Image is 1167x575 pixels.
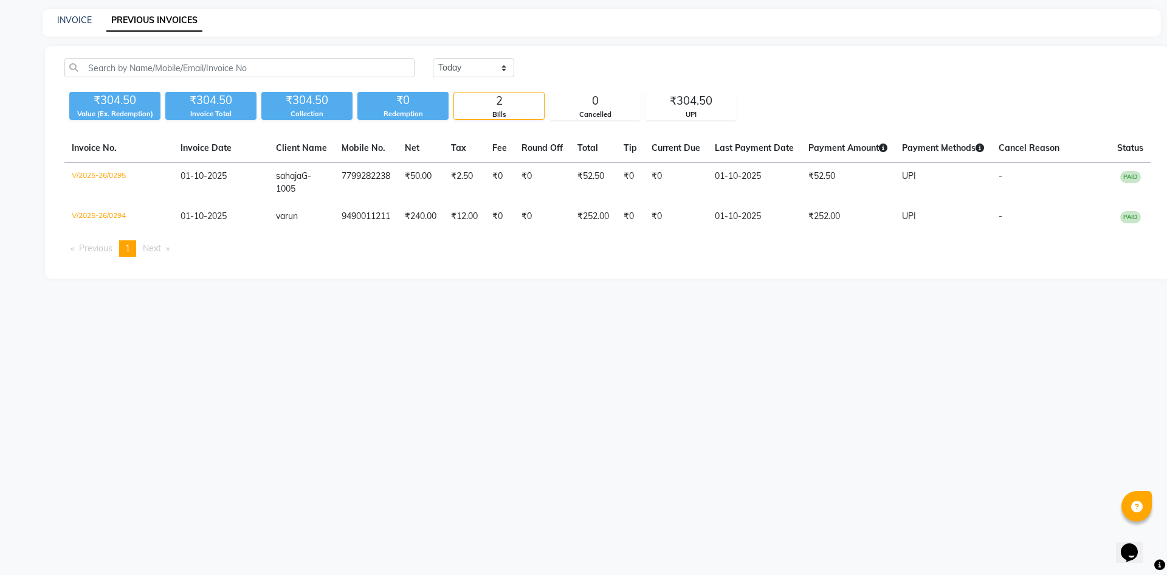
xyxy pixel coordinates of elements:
[451,142,466,153] span: Tax
[570,203,616,231] td: ₹252.00
[181,142,232,153] span: Invoice Date
[398,203,444,231] td: ₹240.00
[902,211,916,221] span: UPI
[624,142,637,153] span: Tip
[357,92,449,109] div: ₹0
[181,211,227,221] span: 01-10-2025
[644,162,707,203] td: ₹0
[707,162,801,203] td: 01-10-2025
[261,92,353,109] div: ₹304.50
[514,203,570,231] td: ₹0
[707,203,801,231] td: 01-10-2025
[334,162,398,203] td: 7799282238
[550,92,640,110] div: 0
[64,203,173,231] td: V/2025-26/0294
[79,243,112,254] span: Previous
[342,142,385,153] span: Mobile No.
[334,203,398,231] td: 9490011211
[902,170,916,181] span: UPI
[357,109,449,119] div: Redemption
[616,203,644,231] td: ₹0
[570,162,616,203] td: ₹52.50
[444,203,485,231] td: ₹12.00
[646,92,736,110] div: ₹304.50
[808,142,887,153] span: Payment Amount
[64,240,1151,257] nav: Pagination
[999,170,1002,181] span: -
[1117,142,1143,153] span: Status
[646,110,736,120] div: UPI
[405,142,419,153] span: Net
[398,162,444,203] td: ₹50.00
[276,211,298,221] span: varun
[165,92,256,109] div: ₹304.50
[485,203,514,231] td: ₹0
[276,142,327,153] span: Client Name
[69,109,160,119] div: Value (Ex. Redemption)
[492,142,507,153] span: Fee
[999,211,1002,221] span: -
[652,142,700,153] span: Current Due
[999,142,1059,153] span: Cancel Reason
[106,10,202,32] a: PREVIOUS INVOICES
[801,203,895,231] td: ₹252.00
[64,162,173,203] td: V/2025-26/0295
[644,203,707,231] td: ₹0
[57,15,92,26] a: INVOICE
[577,142,598,153] span: Total
[276,170,301,181] span: sahaja
[181,170,227,181] span: 01-10-2025
[801,162,895,203] td: ₹52.50
[125,243,130,254] span: 1
[522,142,563,153] span: Round Off
[64,58,415,77] input: Search by Name/Mobile/Email/Invoice No
[261,109,353,119] div: Collection
[514,162,570,203] td: ₹0
[902,142,984,153] span: Payment Methods
[485,162,514,203] td: ₹0
[143,243,161,254] span: Next
[550,110,640,120] div: Cancelled
[72,142,117,153] span: Invoice No.
[165,109,256,119] div: Invoice Total
[1120,211,1141,223] span: PAID
[454,92,544,110] div: 2
[1120,171,1141,183] span: PAID
[444,162,485,203] td: ₹2.50
[454,110,544,120] div: Bills
[69,92,160,109] div: ₹304.50
[1116,526,1155,563] iframe: chat widget
[715,142,794,153] span: Last Payment Date
[616,162,644,203] td: ₹0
